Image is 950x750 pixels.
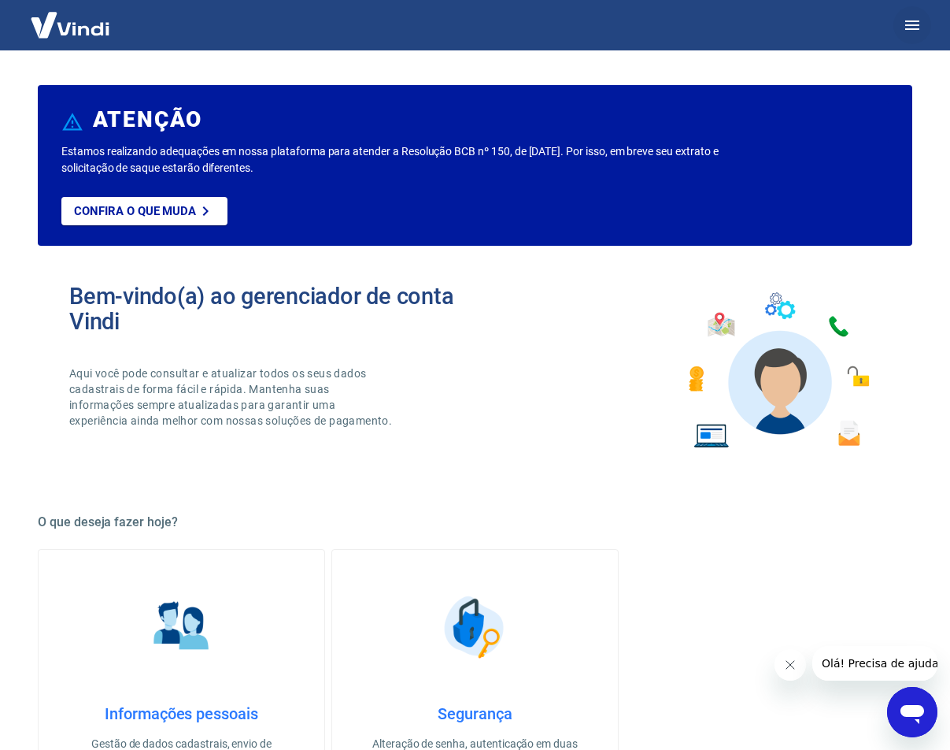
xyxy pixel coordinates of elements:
[69,366,395,429] p: Aqui você pode consultar e atualizar todos os seus dados cadastrais de forma fácil e rápida. Mant...
[64,704,299,723] h4: Informações pessoais
[887,687,937,737] iframe: Botão para abrir a janela de mensagens
[69,284,475,334] h2: Bem-vindo(a) ao gerenciador de conta Vindi
[142,588,221,666] img: Informações pessoais
[38,514,912,530] h5: O que deseja fazer hoje?
[61,143,723,176] p: Estamos realizando adequações em nossa plataforma para atender a Resolução BCB nº 150, de [DATE]....
[93,112,202,128] h6: ATENÇÃO
[436,588,515,666] img: Segurança
[9,11,132,24] span: Olá! Precisa de ajuda?
[812,646,937,681] iframe: Mensagem da empresa
[19,1,121,49] img: Vindi
[61,197,227,225] a: Confira o que muda
[74,204,196,218] p: Confira o que muda
[675,284,881,458] img: Imagem de um avatar masculino com diversos icones exemplificando as funcionalidades do gerenciado...
[774,649,806,681] iframe: Fechar mensagem
[357,704,593,723] h4: Segurança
